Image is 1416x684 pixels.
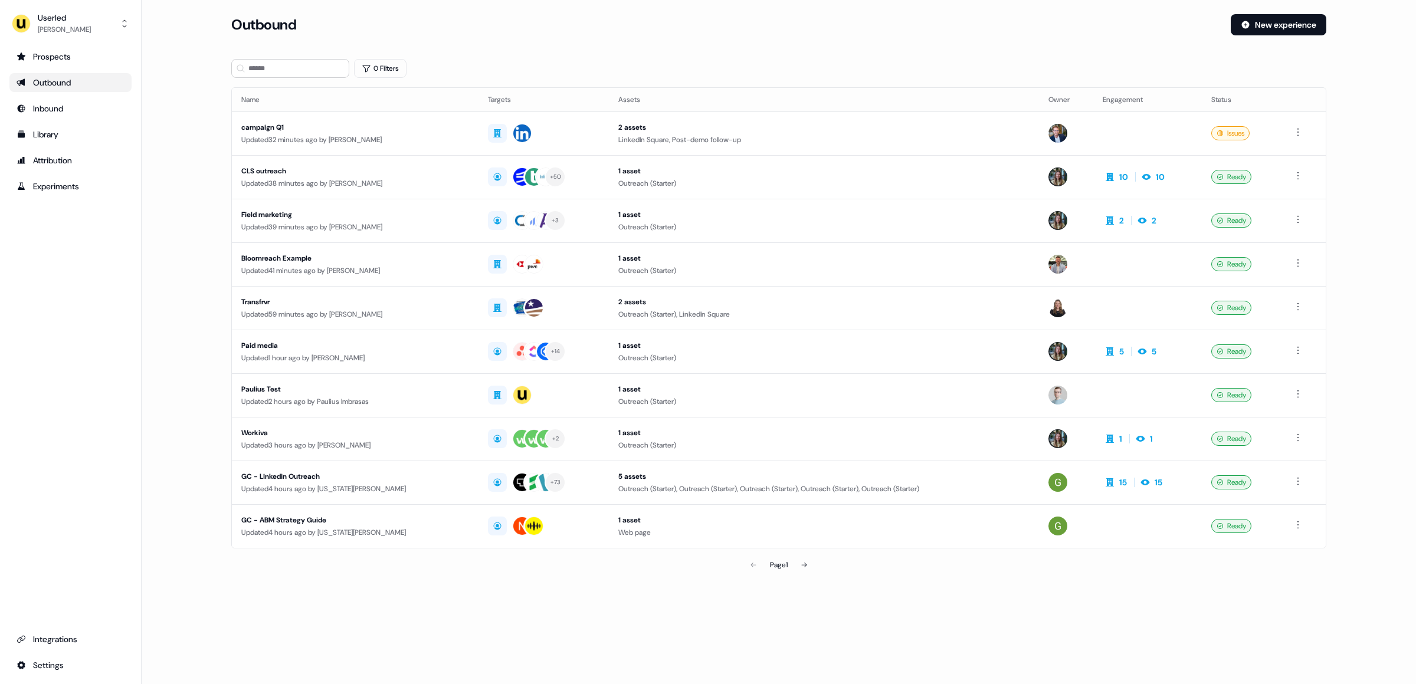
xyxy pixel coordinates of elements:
th: Targets [478,88,609,111]
div: Attribution [17,154,124,166]
div: Issues [1211,126,1250,140]
div: Library [17,129,124,140]
img: Charlotte [1048,342,1067,361]
div: Field marketing [241,209,469,221]
button: 0 Filters [354,59,407,78]
div: Paulius Test [241,383,469,395]
th: Status [1202,88,1281,111]
div: 1 asset [618,252,1030,264]
th: Owner [1039,88,1093,111]
div: 5 [1119,346,1124,357]
div: Ready [1211,257,1251,271]
a: Go to experiments [9,177,132,196]
div: GC - Linkedin Outreach [241,471,469,482]
a: Go to attribution [9,151,132,170]
img: Yann [1048,124,1067,143]
div: + 2 [552,433,559,444]
button: New experience [1231,14,1326,35]
div: Page 1 [770,559,788,571]
div: 1 asset [618,383,1030,395]
div: 15 [1119,476,1127,488]
div: 2 [1152,215,1156,226]
div: + 14 [551,346,560,357]
div: 1 [1119,433,1122,445]
div: Ready [1211,475,1251,489]
div: Outbound [17,77,124,88]
div: Updated 39 minutes ago by [PERSON_NAME] [241,221,469,233]
div: 15 [1155,476,1162,488]
div: 10 [1119,171,1128,183]
div: 2 assets [618,121,1030,133]
div: 10 [1156,171,1165,183]
div: Bloomreach Example [241,252,469,264]
div: Outreach (Starter), Outreach (Starter), Outreach (Starter), Outreach (Starter), Outreach (Starter) [618,483,1030,495]
img: Oliver [1048,255,1067,274]
div: Outreach (Starter) [618,439,1030,451]
a: Go to Inbound [9,99,132,118]
div: Prospects [17,51,124,63]
div: 1 asset [618,165,1030,177]
img: Charlotte [1048,429,1067,448]
div: Updated 32 minutes ago by [PERSON_NAME] [241,134,469,146]
div: + 50 [550,172,562,182]
div: Ready [1211,388,1251,402]
div: Outreach (Starter) [618,177,1030,189]
div: Userled [38,12,91,24]
div: Updated 4 hours ago by [US_STATE][PERSON_NAME] [241,483,469,495]
h3: Outbound [231,16,296,34]
div: 5 [1152,346,1156,357]
div: Experiments [17,180,124,192]
div: 1 asset [618,514,1030,526]
div: Ready [1211,519,1251,533]
div: Ready [1211,301,1251,315]
button: Userled[PERSON_NAME] [9,9,132,38]
a: Go to prospects [9,47,132,66]
th: Name [232,88,478,111]
div: Inbound [17,103,124,114]
th: Engagement [1093,88,1202,111]
img: Georgia [1048,517,1067,535]
div: Transfrvr [241,296,469,308]
th: Assets [609,88,1039,111]
a: Go to outbound experience [9,73,132,92]
div: Integrations [17,633,124,645]
div: 1 asset [618,209,1030,221]
img: Geneviève [1048,298,1067,317]
img: Georgia [1048,473,1067,492]
div: Outreach (Starter) [618,265,1030,277]
a: Go to integrations [9,656,132,675]
div: Outreach (Starter), LinkedIn Square [618,308,1030,320]
div: Updated 2 hours ago by Paulius Imbrasas [241,396,469,407]
div: Ready [1211,213,1251,228]
div: Ready [1211,432,1251,446]
div: 1 asset [618,340,1030,351]
img: Charlotte [1048,211,1067,230]
div: 1 asset [618,427,1030,439]
div: 2 [1119,215,1124,226]
img: Charlotte [1048,167,1067,186]
div: campaign Q1 [241,121,469,133]
div: Outreach (Starter) [618,396,1030,407]
div: + 73 [550,477,561,488]
div: [PERSON_NAME] [38,24,91,35]
div: 2 assets [618,296,1030,308]
div: Updated 59 minutes ago by [PERSON_NAME] [241,308,469,320]
div: Updated 3 hours ago by [PERSON_NAME] [241,439,469,451]
div: Updated 1 hour ago by [PERSON_NAME] [241,352,469,364]
div: Updated 4 hours ago by [US_STATE][PERSON_NAME] [241,527,469,538]
div: 5 assets [618,471,1030,482]
a: Go to templates [9,125,132,144]
div: 1 [1150,433,1153,445]
div: Paid media [241,340,469,351]
img: Paulius [1048,386,1067,405]
div: Updated 41 minutes ago by [PERSON_NAME] [241,265,469,277]
div: + 3 [552,215,559,226]
div: Outreach (Starter) [618,221,1030,233]
div: Ready [1211,344,1251,359]
div: Web page [618,527,1030,538]
div: Workiva [241,427,469,439]
a: Go to integrations [9,630,132,649]
div: Outreach (Starter) [618,352,1030,364]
